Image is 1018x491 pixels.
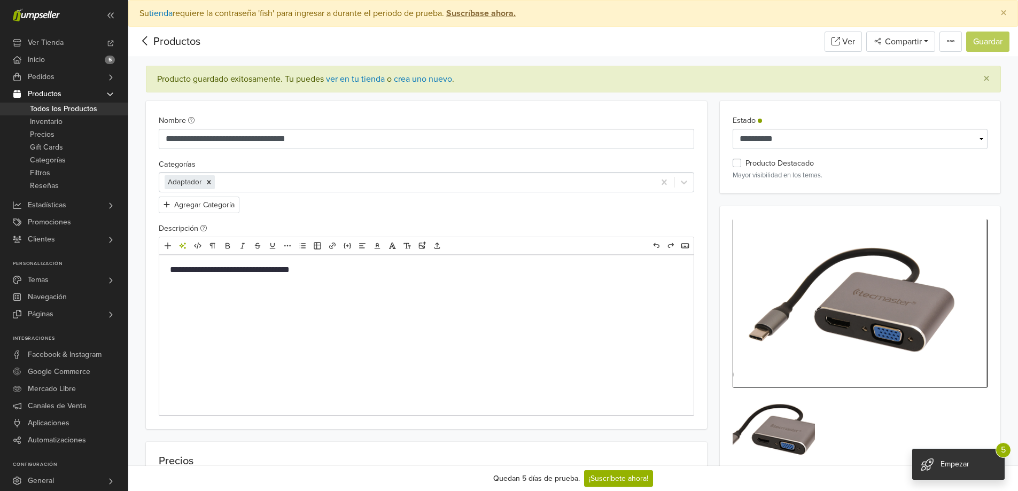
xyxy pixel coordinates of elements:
label: Nombre [159,115,195,127]
p: Precios [159,455,695,467]
span: 5 [996,442,1011,458]
a: ¡Suscríbete ahora! [584,470,653,487]
a: Tamaño de fuente [400,239,414,253]
span: × [983,71,990,87]
span: o [385,74,392,84]
a: Lista [296,239,309,253]
span: Estadísticas [28,197,66,214]
strong: Suscríbase ahora. [446,8,516,19]
label: Descripción [159,223,207,235]
p: Personalización [13,261,128,267]
p: Integraciones [13,336,128,342]
a: Incrustar [340,239,354,253]
button: Compartir [866,32,935,52]
span: Inicio [28,51,45,68]
span: Promociones [28,214,71,231]
div: Remove [object Object] [203,175,215,189]
a: Atajos [678,239,692,253]
button: Guardar [966,32,1009,52]
span: Productos [28,85,61,103]
a: Más formato [281,239,294,253]
span: Clientes [28,231,55,248]
a: Suscríbase ahora. [444,8,516,19]
button: Close [973,66,1000,92]
span: General [28,472,54,489]
span: Precios [30,128,55,141]
p: Configuración [13,462,128,468]
a: crea uno nuevo [394,74,452,84]
a: Subir imágenes [415,239,429,253]
div: Empezar 5 [912,449,1005,480]
span: Reseñas [30,180,59,192]
a: Negrita [221,239,235,253]
a: Ver [825,32,862,52]
button: Close [990,1,1017,26]
a: ver en tu tienda [326,74,385,84]
span: Gift Cards [30,141,63,154]
a: tienda [149,8,173,19]
span: Empezar [941,459,969,469]
span: 5 [105,56,115,64]
img: 1388.png [733,219,988,388]
button: Agregar Categoría [159,197,239,213]
a: Añadir [161,239,175,253]
span: Canales de Venta [28,398,86,415]
span: Categorías [30,154,66,167]
span: Temas [28,271,49,289]
a: HTML [191,239,205,253]
div: Producto guardado exitosamente. . [157,73,966,85]
label: Categorías [159,159,196,170]
span: Páginas [28,306,53,323]
img: 140 [733,390,815,472]
a: Fuente [385,239,399,253]
span: Automatizaciones [28,432,86,449]
a: Color del texto [370,239,384,253]
a: Subir archivos [430,239,444,253]
label: Estado [733,115,762,127]
span: Navegación [28,289,67,306]
span: Todos los Productos [30,103,97,115]
a: Rehacer [664,239,678,253]
span: Aplicaciones [28,415,69,432]
a: Deshacer [649,239,663,253]
span: Mercado Libre [28,380,76,398]
a: Formato [206,239,220,253]
span: Inventario [30,115,63,128]
span: Filtros [30,167,50,180]
a: Alineación [355,239,369,253]
div: Quedan 5 días de prueba. [493,473,580,484]
a: Cursiva [236,239,250,253]
p: Mayor visibilidad en los temas. [733,170,988,181]
a: Herramientas de IA [176,239,190,253]
a: Tabla [310,239,324,253]
span: Tu puedes [283,74,324,84]
a: Enlace [325,239,339,253]
span: Compartir [883,36,922,47]
span: × [1000,5,1007,21]
a: Subrayado [266,239,279,253]
span: Adaptador [168,178,201,186]
div: Productos [137,34,200,50]
span: Pedidos [28,68,55,85]
span: Google Commerce [28,363,90,380]
label: Producto Destacado [745,158,814,169]
span: Ver Tienda [28,34,64,51]
a: Eliminado [251,239,265,253]
span: Facebook & Instagram [28,346,102,363]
